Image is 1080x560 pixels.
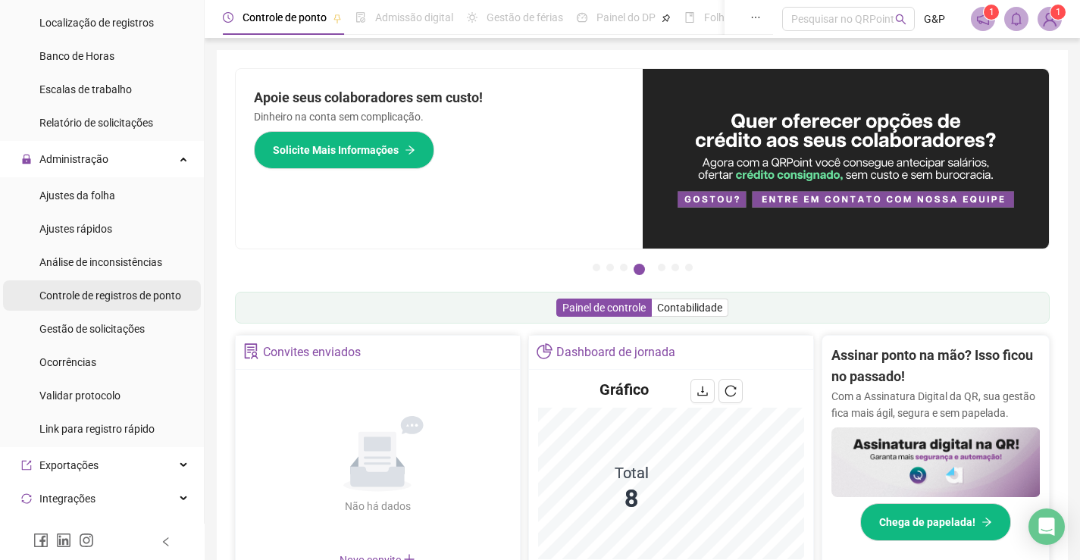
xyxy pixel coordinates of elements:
[161,537,171,547] span: left
[924,11,945,27] span: G&P
[39,459,99,471] span: Exportações
[254,131,434,169] button: Solicite Mais Informações
[879,514,975,530] span: Chega de papelada!
[662,14,671,23] span: pushpin
[308,498,447,515] div: Não há dados
[39,83,132,95] span: Escalas de trabalho
[223,12,233,23] span: clock-circle
[1056,7,1061,17] span: 1
[984,5,999,20] sup: 1
[750,12,761,23] span: ellipsis
[596,11,656,23] span: Painel do DP
[562,302,646,314] span: Painel de controle
[21,460,32,471] span: export
[976,12,990,26] span: notification
[21,493,32,504] span: sync
[671,264,679,271] button: 6
[657,302,722,314] span: Contabilidade
[697,385,709,397] span: download
[1028,508,1065,545] div: Open Intercom Messenger
[263,339,361,365] div: Convites enviados
[643,69,1050,249] img: banner%2Fa8ee1423-cce5-4ffa-a127-5a2d429cc7d8.png
[860,503,1011,541] button: Chega de papelada!
[487,11,563,23] span: Gestão de férias
[39,389,121,402] span: Validar protocolo
[254,87,625,108] h2: Apoie seus colaboradores sem custo!
[405,145,415,155] span: arrow-right
[599,379,649,400] h4: Gráfico
[831,345,1041,388] h2: Assinar ponto na mão? Isso ficou no passado!
[333,14,342,23] span: pushpin
[593,264,600,271] button: 1
[577,12,587,23] span: dashboard
[39,289,181,302] span: Controle de registros de ponto
[39,153,108,165] span: Administração
[831,427,1041,497] img: banner%2F02c71560-61a6-44d4-94b9-c8ab97240462.png
[895,14,906,25] span: search
[39,17,154,29] span: Localização de registros
[39,189,115,202] span: Ajustes da folha
[39,256,162,268] span: Análise de inconsistências
[685,264,693,271] button: 7
[620,264,628,271] button: 3
[725,385,737,397] span: reload
[243,343,259,359] span: solution
[39,223,112,235] span: Ajustes rápidos
[537,343,553,359] span: pie-chart
[39,356,96,368] span: Ocorrências
[831,388,1041,421] p: Com a Assinatura Digital da QR, sua gestão fica mais ágil, segura e sem papelada.
[467,12,477,23] span: sun
[1038,8,1061,30] img: 40480
[1050,5,1066,20] sup: Atualize o seu contato no menu Meus Dados
[989,7,994,17] span: 1
[56,533,71,548] span: linkedin
[79,533,94,548] span: instagram
[254,108,625,125] p: Dinheiro na conta sem complicação.
[21,154,32,164] span: lock
[39,117,153,129] span: Relatório de solicitações
[33,533,49,548] span: facebook
[606,264,614,271] button: 2
[39,50,114,62] span: Banco de Horas
[1010,12,1023,26] span: bell
[684,12,695,23] span: book
[556,339,675,365] div: Dashboard de jornada
[39,323,145,335] span: Gestão de solicitações
[273,142,399,158] span: Solicite Mais Informações
[375,11,453,23] span: Admissão digital
[658,264,665,271] button: 5
[243,11,327,23] span: Controle de ponto
[634,264,645,275] button: 4
[39,423,155,435] span: Link para registro rápido
[355,12,366,23] span: file-done
[39,493,95,505] span: Integrações
[704,11,801,23] span: Folha de pagamento
[981,517,992,527] span: arrow-right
